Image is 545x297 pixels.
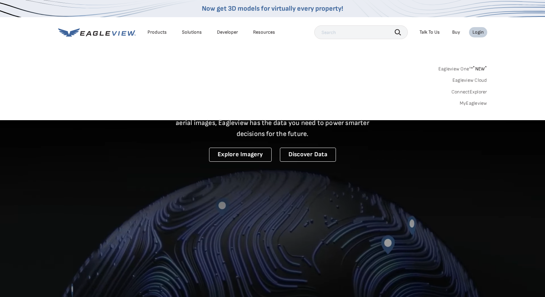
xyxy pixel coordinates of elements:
a: Eagleview One™*NEW* [438,64,487,72]
a: MyEagleview [460,100,487,106]
input: Search [314,25,408,39]
a: Developer [217,29,238,35]
span: NEW [473,66,487,72]
a: ConnectExplorer [451,89,487,95]
a: Discover Data [280,148,336,162]
a: Eagleview Cloud [453,77,487,83]
a: Now get 3D models for virtually every property! [202,4,343,13]
div: Login [472,29,484,35]
a: Explore Imagery [209,148,272,162]
div: Solutions [182,29,202,35]
a: Buy [452,29,460,35]
div: Talk To Us [419,29,440,35]
div: Resources [253,29,275,35]
p: A new era starts here. Built on more than 3.5 billion high-resolution aerial images, Eagleview ha... [167,106,378,139]
div: Products [148,29,167,35]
